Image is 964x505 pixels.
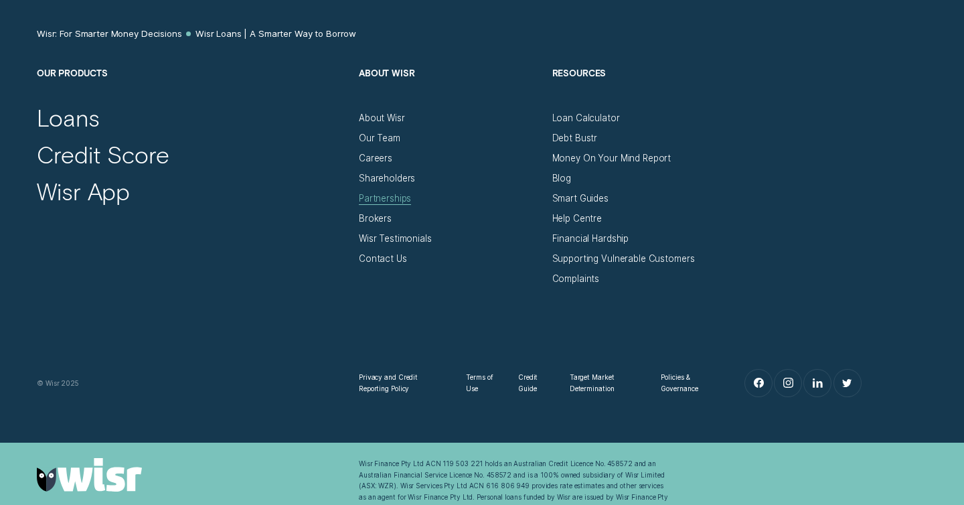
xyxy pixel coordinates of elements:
[37,68,347,113] h2: Our Products
[775,370,801,396] a: Instagram
[37,140,169,169] a: Credit Score
[37,177,130,206] a: Wisr App
[359,173,415,184] a: Shareholders
[359,133,400,144] a: Our Team
[552,153,671,164] a: Money On Your Mind Report
[552,273,600,285] a: Complaints
[359,153,392,164] a: Careers
[195,28,356,40] a: Wisr Loans | A Smarter Way to Borrow
[552,133,598,144] a: Debt Bustr
[359,68,541,113] h2: About Wisr
[359,113,405,124] a: About Wisr
[359,213,392,224] a: Brokers
[661,372,714,394] a: Policies & Governance
[518,372,550,394] a: Credit Guide
[359,233,432,244] a: Wisr Testimonials
[804,370,831,396] a: LinkedIn
[359,193,411,204] a: Partnerships
[552,213,602,224] a: Help Centre
[37,28,182,40] a: Wisr: For Smarter Money Decisions
[552,233,629,244] a: Financial Hardship
[466,372,498,394] a: Terms of Use
[552,173,571,184] a: Blog
[37,458,142,492] img: Wisr
[31,378,353,389] div: © Wisr 2025
[745,370,772,396] a: Facebook
[552,68,734,113] h2: Resources
[552,193,609,204] a: Smart Guides
[37,103,100,132] a: Loans
[552,113,620,124] a: Loan Calculator
[570,372,641,394] a: Target Market Determination
[359,372,446,394] a: Privacy and Credit Reporting Policy
[359,253,407,265] a: Contact Us
[834,370,861,396] a: Twitter
[552,253,695,265] a: Supporting Vulnerable Customers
